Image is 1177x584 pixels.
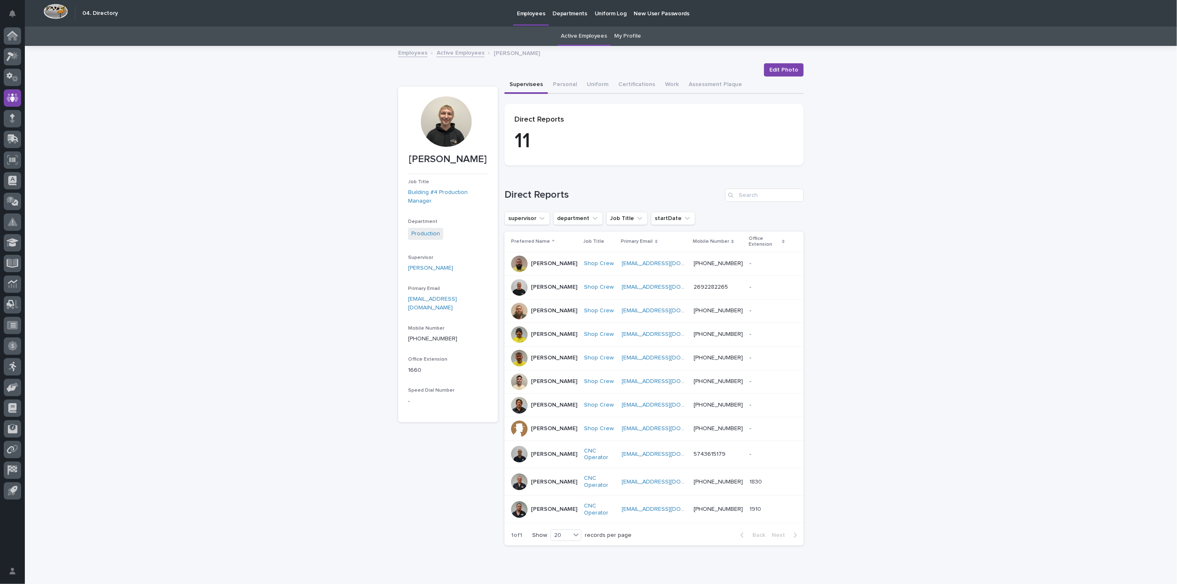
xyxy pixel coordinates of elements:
a: CNC Operator [584,475,615,489]
a: [EMAIL_ADDRESS][DOMAIN_NAME] [622,451,716,457]
a: Employees [398,48,428,57]
p: records per page [585,532,632,539]
tr: [PERSON_NAME]Shop Crew [EMAIL_ADDRESS][DOMAIN_NAME] [PHONE_NUMBER]-- [504,370,804,393]
a: [PHONE_NUMBER] [694,355,743,361]
p: [PERSON_NAME] [408,153,488,165]
a: Active Employees [437,48,485,57]
button: Work [660,77,684,94]
p: [PERSON_NAME] [531,260,577,267]
p: - [749,449,753,458]
tr: [PERSON_NAME]Shop Crew [EMAIL_ADDRESS][DOMAIN_NAME] [PHONE_NUMBER]-- [504,323,804,346]
a: [EMAIL_ADDRESS][DOMAIN_NAME] [622,284,716,290]
p: - [749,329,753,338]
input: Search [725,189,804,202]
p: [PERSON_NAME] [531,331,577,338]
a: CNC Operator [584,448,615,462]
p: [PERSON_NAME] [494,48,540,57]
a: Shop Crew [584,425,614,432]
a: [PHONE_NUMBER] [694,506,743,512]
a: [EMAIL_ADDRESS][DOMAIN_NAME] [622,261,716,266]
a: [PHONE_NUMBER] [694,331,743,337]
button: supervisor [504,212,550,225]
a: [EMAIL_ADDRESS][DOMAIN_NAME] [622,331,716,337]
a: [EMAIL_ADDRESS][DOMAIN_NAME] [622,479,716,485]
tr: [PERSON_NAME]Shop Crew [EMAIL_ADDRESS][DOMAIN_NAME] [PHONE_NUMBER]-- [504,346,804,370]
a: [PHONE_NUMBER] [694,378,743,384]
a: 2692282265 [694,284,728,290]
button: Job Title [606,212,648,225]
p: 1830 [749,477,764,486]
span: Supervisor [408,255,433,260]
span: Mobile Number [408,326,444,331]
a: Shop Crew [584,260,614,267]
p: - [408,397,488,406]
p: Primary Email [621,237,653,246]
p: - [749,400,753,409]
a: [PHONE_NUMBER] [694,261,743,266]
span: Job Title [408,180,429,184]
span: Back [747,532,765,538]
a: [PHONE_NUMBER] [694,308,743,314]
p: 1910 [749,504,763,513]
p: 1660 [408,366,488,375]
button: Uniform [582,77,613,94]
img: Workspace Logo [43,4,68,19]
a: [PHONE_NUMBER] [694,479,743,485]
a: Shop Crew [584,354,614,361]
a: Building #4 Production Manager [408,188,488,206]
tr: [PERSON_NAME]CNC Operator [EMAIL_ADDRESS][DOMAIN_NAME] [PHONE_NUMBER]19101910 [504,495,804,523]
p: Job Title [583,237,604,246]
button: Assessment Plaque [684,77,747,94]
p: [PERSON_NAME] [531,425,577,432]
a: [EMAIL_ADDRESS][DOMAIN_NAME] [408,296,457,311]
p: [PERSON_NAME] [531,284,577,291]
p: - [749,353,753,361]
a: Shop Crew [584,402,614,409]
tr: [PERSON_NAME]Shop Crew [EMAIL_ADDRESS][DOMAIN_NAME] [PHONE_NUMBER]-- [504,252,804,275]
tr: [PERSON_NAME]CNC Operator [EMAIL_ADDRESS][DOMAIN_NAME] [PHONE_NUMBER]18301830 [504,468,804,496]
a: My Profile [615,26,641,46]
a: 5743615179 [694,451,725,457]
p: [PERSON_NAME] [531,307,577,314]
h1: Direct Reports [504,189,722,201]
button: Certifications [613,77,660,94]
tr: [PERSON_NAME]Shop Crew [EMAIL_ADDRESS][DOMAIN_NAME] 2692282265-- [504,275,804,299]
tr: [PERSON_NAME]Shop Crew [EMAIL_ADDRESS][DOMAIN_NAME] [PHONE_NUMBER]-- [504,393,804,417]
button: Notifications [4,5,21,22]
p: - [749,376,753,385]
span: Edit Photo [769,66,798,74]
p: - [749,306,753,314]
p: Mobile Number [693,237,729,246]
a: CNC Operator [584,503,615,517]
a: [EMAIL_ADDRESS][DOMAIN_NAME] [622,378,716,384]
span: Office Extension [408,357,447,362]
button: Supervisees [504,77,548,94]
button: Edit Photo [764,63,804,77]
a: Production [411,230,440,238]
span: Speed Dial Number [408,388,454,393]
button: startDate [651,212,695,225]
a: [EMAIL_ADDRESS][DOMAIN_NAME] [622,426,716,431]
button: Next [769,531,804,539]
a: Shop Crew [584,284,614,291]
p: [PERSON_NAME] [531,378,577,385]
a: [PHONE_NUMBER] [694,402,743,408]
a: [EMAIL_ADDRESS][DOMAIN_NAME] [622,308,716,314]
button: department [553,212,603,225]
p: 11 [514,129,794,154]
p: [PERSON_NAME] [531,402,577,409]
a: [EMAIL_ADDRESS][DOMAIN_NAME] [622,506,716,512]
span: Primary Email [408,286,440,291]
p: [PERSON_NAME] [531,451,577,458]
div: 20 [551,531,571,540]
p: Show [532,532,547,539]
p: [PERSON_NAME] [531,354,577,361]
a: Shop Crew [584,378,614,385]
h2: 04. Directory [82,10,118,17]
tr: [PERSON_NAME]Shop Crew [EMAIL_ADDRESS][DOMAIN_NAME] [PHONE_NUMBER]-- [504,299,804,323]
button: Personal [548,77,582,94]
span: Next [772,532,790,538]
p: [PERSON_NAME] [531,506,577,513]
span: Department [408,219,437,224]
